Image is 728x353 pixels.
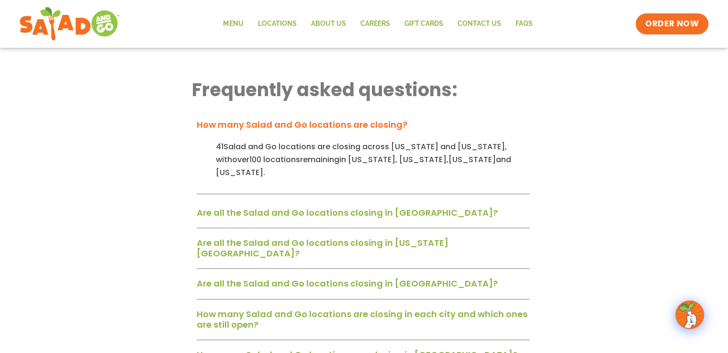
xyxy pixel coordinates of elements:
div: How many Salad and Go locations are closing in each city and which ones are still open? [197,305,530,340]
div: How many Salad and Go locations are closing? [197,140,530,194]
div: How many Salad and Go locations are closing? [197,116,530,140]
a: Contact Us [450,13,508,35]
div: Are all the Salad and Go locations closing in [GEOGRAPHIC_DATA]? [197,275,530,299]
a: About Us [303,13,353,35]
span: 100 locations [249,154,300,165]
a: GIFT CARDS [397,13,450,35]
span: ORDER NOW [645,18,699,30]
a: FAQs [508,13,539,35]
a: How many Salad and Go locations are closing? [197,119,407,131]
img: wpChatIcon [676,301,703,328]
span: in [US_STATE], [US_STATE], [339,154,448,165]
div: Are all the Salad and Go locations closing in [US_STATE][GEOGRAPHIC_DATA]? [197,234,530,269]
a: Are all the Salad and Go locations closing in [GEOGRAPHIC_DATA]? [197,207,498,219]
a: How many Salad and Go locations are closing in each city and which ones are still open? [197,308,527,331]
span: remaining [300,154,339,165]
span: locations are closing across [US_STATE] and [US_STATE] [279,141,505,152]
a: Are all the Salad and Go locations closing in [GEOGRAPHIC_DATA]? [197,277,498,289]
a: Locations [250,13,303,35]
span: 41 [216,141,224,152]
nav: Menu [216,13,539,35]
img: new-SAG-logo-768×292 [19,5,120,43]
span: . [263,167,265,178]
h2: Frequently asked questions: [192,78,535,101]
a: Are all the Salad and Go locations closing in [US_STATE][GEOGRAPHIC_DATA]? [197,237,448,259]
span: [US_STATE] [448,154,496,165]
a: ORDER NOW [636,13,708,34]
a: Careers [353,13,397,35]
span: over [232,154,249,165]
span: Salad and Go [224,141,277,152]
div: Are all the Salad and Go locations closing in [GEOGRAPHIC_DATA]? [197,204,530,229]
a: Menu [216,13,250,35]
